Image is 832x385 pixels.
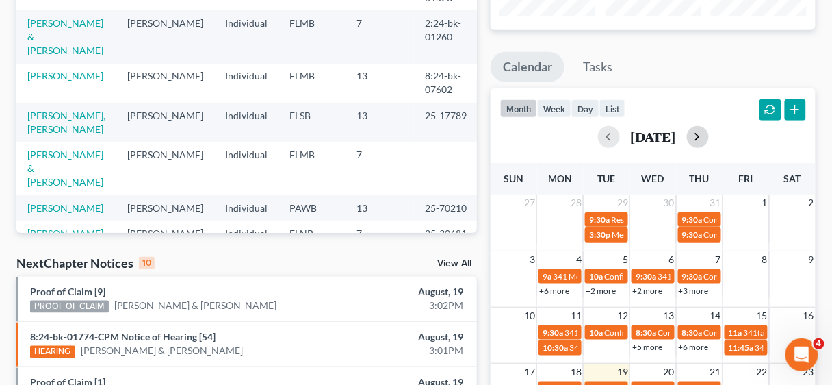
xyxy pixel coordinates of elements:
td: PAWB [278,195,346,221]
span: 4 [575,251,583,268]
td: Individual [214,103,278,142]
td: FLMB [278,10,346,63]
span: 27 [523,195,536,211]
span: 341(a) meeting for [PERSON_NAME] [569,343,701,353]
td: FLSB [278,103,346,142]
span: 3 [528,251,536,268]
span: Confirmation Hearing Tin, [GEOGRAPHIC_DATA] [604,327,782,338]
span: 14 [709,308,723,324]
span: 10a [589,271,603,282]
span: Sat [784,173,801,184]
span: Tue [598,173,616,184]
td: FLNB [278,221,346,246]
td: Individual [214,10,278,63]
span: 10:30a [543,343,568,353]
h2: [DATE] [631,129,676,144]
td: 13 [346,64,414,103]
td: Individual [214,221,278,246]
td: Individual [214,64,278,103]
span: 8:30a [636,327,656,338]
td: 7 [346,221,414,246]
span: 5 [621,251,629,268]
td: 25-17789 [414,103,480,142]
span: Confirmation Hearing [PERSON_NAME] [658,327,802,338]
span: 9:30a [682,229,703,240]
span: 16 [802,308,816,324]
div: 10 [139,257,155,269]
td: 7 [346,142,414,195]
a: [PERSON_NAME], [PERSON_NAME] [27,110,105,135]
span: 9:30a [543,327,563,338]
span: 2 [807,195,816,211]
span: 11:45a [729,343,754,353]
button: day [571,99,599,118]
span: Mon [548,173,572,184]
span: 9:30a [589,214,610,225]
a: [PERSON_NAME] [27,202,103,214]
td: 7 [346,10,414,63]
span: 30 [662,195,676,211]
a: +6 more [539,286,569,296]
span: 9:30a [682,214,703,225]
td: 25-70210 [414,195,480,221]
span: 28 [569,195,583,211]
td: Individual [214,195,278,221]
div: NextChapter Notices [16,255,155,271]
a: Calendar [491,52,564,82]
div: 3:02PM [328,299,463,312]
td: [PERSON_NAME] [116,103,214,142]
button: month [500,99,537,118]
td: [PERSON_NAME] [116,10,214,63]
span: 15 [755,308,769,324]
a: Proof of Claim [9] [30,286,105,297]
span: 4 [814,338,824,349]
iframe: Intercom live chat [785,338,818,371]
div: August, 19 [328,330,463,344]
td: FLMB [278,142,346,195]
span: 9 [807,251,816,268]
span: 12 [616,308,629,324]
td: 25-30681 [414,221,480,246]
span: Wed [642,173,664,184]
span: Fri [739,173,753,184]
span: 10 [523,308,536,324]
a: +2 more [586,286,616,296]
span: 11 [569,308,583,324]
span: 31 [709,195,723,211]
span: 341 Meeting [PERSON_NAME] [553,271,664,282]
span: 8:30a [682,327,703,338]
span: 11a [729,327,742,338]
span: 9:30a [636,271,656,282]
span: 341 Meeting [PERSON_NAME] [564,327,675,338]
a: 8:24-bk-01774-CPM Notice of Hearing [54] [30,331,216,343]
span: 6 [668,251,676,268]
button: week [537,99,571,118]
span: 21 [709,364,723,380]
td: 13 [346,103,414,142]
span: Thu [690,173,710,184]
span: 20 [662,364,676,380]
span: Response to TST's Objection [PERSON_NAME] [611,214,778,225]
span: Meeting of Creditors for [PERSON_NAME] [612,229,764,240]
button: list [599,99,625,118]
span: 7 [714,251,723,268]
td: [PERSON_NAME] [116,64,214,103]
div: HEARING [30,346,75,358]
span: 10a [589,327,603,338]
a: [PERSON_NAME] [27,227,103,239]
span: 29 [616,195,629,211]
a: [PERSON_NAME] & [PERSON_NAME] [114,299,277,312]
span: 1 [761,195,769,211]
td: 2:24-bk-01260 [414,10,480,63]
span: 17 [523,364,536,380]
a: [PERSON_NAME] [27,70,103,82]
a: +6 more [679,342,709,352]
span: 9:30a [682,271,703,282]
td: Individual [214,142,278,195]
td: [PERSON_NAME] [116,221,214,246]
td: 13 [346,195,414,221]
span: Confirmation hearing [PERSON_NAME] [604,271,747,282]
a: Tasks [571,52,625,82]
a: [PERSON_NAME] & [PERSON_NAME] [27,17,103,56]
a: [PERSON_NAME] & [PERSON_NAME] [27,149,103,188]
